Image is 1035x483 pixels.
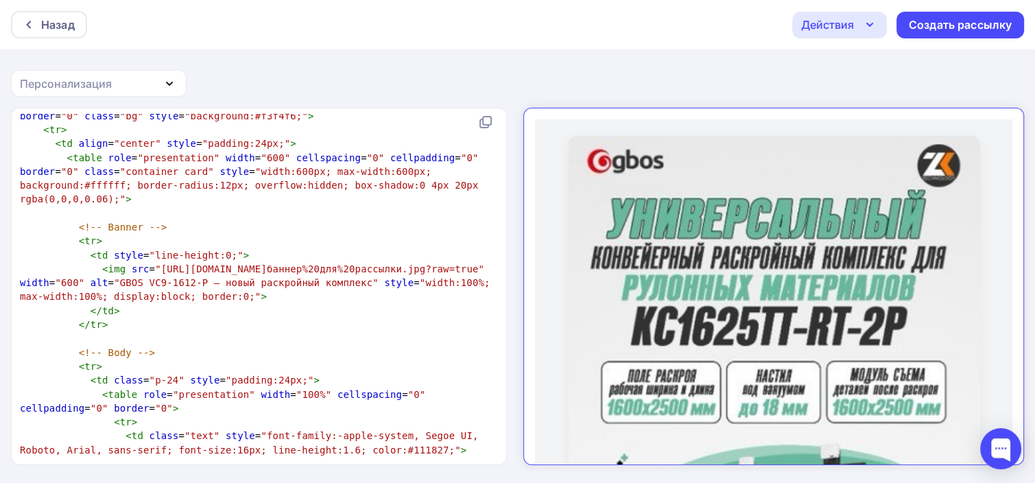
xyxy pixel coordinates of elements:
[20,430,484,455] span: = =
[102,305,114,316] span: td
[132,430,143,441] span: td
[79,235,85,246] span: <
[143,389,167,400] span: role
[108,263,126,274] span: img
[91,375,97,386] span: <
[61,138,73,149] span: td
[132,416,138,427] span: >
[308,110,314,121] span: >
[408,389,426,400] span: "0"
[126,430,132,441] span: <
[114,416,120,427] span: <
[79,347,155,358] span: <!-- Body -->
[20,403,84,414] span: cellpadding
[96,375,108,386] span: td
[137,152,219,163] span: "presentation"
[261,389,290,400] span: width
[150,375,185,386] span: "p-24"
[20,375,320,386] span: = =
[79,138,108,149] span: align
[226,152,255,163] span: width
[296,389,331,400] span: "100%"
[461,152,479,163] span: "0"
[290,138,296,149] span: >
[84,235,96,246] span: tr
[120,110,143,121] span: "bg"
[20,263,496,303] span: = = = =
[102,263,108,274] span: <
[49,124,61,135] span: tr
[219,166,249,177] span: style
[11,70,187,97] button: Персонализация
[20,138,296,149] span: = =
[226,430,255,441] span: style
[20,152,484,205] span: = = = = = = =
[261,152,290,163] span: "600"
[202,138,291,149] span: "padding:24px;"
[67,152,73,163] span: <
[126,193,132,204] span: >
[243,250,250,261] span: >
[84,110,114,121] span: class
[61,110,79,121] span: "0"
[150,430,179,441] span: class
[120,166,214,177] span: "container card"
[132,263,150,274] span: src
[114,250,143,261] span: style
[185,430,219,441] span: "text"
[91,305,102,316] span: </
[114,277,379,288] span: "GBOS VC9-1612-P — новый раскройный комплекс"
[20,250,249,261] span: =
[20,430,484,455] span: "font-family:-apple-system, Segoe UI, Roboto, Arial, sans-serif; font-size:16px; line-height:1.6;...
[150,110,179,121] span: style
[20,389,431,414] span: = = = = =
[79,319,91,330] span: </
[173,389,255,400] span: "presentation"
[155,263,484,274] span: "[URL][DOMAIN_NAME]баннер%20для%20рассылки.jpg?raw=true"
[114,375,143,386] span: class
[390,152,455,163] span: cellpadding
[55,138,61,149] span: <
[191,375,220,386] span: style
[61,166,79,177] span: "0"
[20,96,455,121] span: = = = = = = =
[367,152,385,163] span: "0"
[20,277,49,288] span: width
[108,152,132,163] span: role
[84,361,96,372] span: tr
[296,152,361,163] span: cellspacing
[114,403,149,414] span: border
[20,166,484,205] span: "width:600px; max-width:600px; background:#ffffff; border-radius:12px; overflow:hidden; box-shado...
[20,75,112,92] div: Персонализация
[792,12,887,38] button: Действия
[185,110,308,121] span: "background:#f3f4f6;"
[102,319,108,330] span: >
[108,389,138,400] span: table
[96,235,102,246] span: >
[79,222,167,233] span: <!-- Banner -->
[55,277,84,288] span: "600"
[120,416,132,427] span: tr
[73,152,102,163] span: table
[155,403,173,414] span: "0"
[801,16,854,33] div: Действия
[114,138,161,149] span: "center"
[43,124,49,135] span: <
[96,250,108,261] span: td
[337,389,402,400] span: cellspacing
[96,361,102,372] span: >
[384,277,414,288] span: style
[41,16,75,33] div: Назад
[261,291,267,302] span: >
[461,445,467,456] span: >
[20,110,55,121] span: border
[91,277,108,288] span: alt
[167,138,196,149] span: style
[102,389,108,400] span: <
[314,375,320,386] span: >
[226,375,314,386] span: "padding:24px;"
[150,250,243,261] span: "line-height:0;"
[91,250,97,261] span: <
[84,166,114,177] span: class
[20,166,55,177] span: border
